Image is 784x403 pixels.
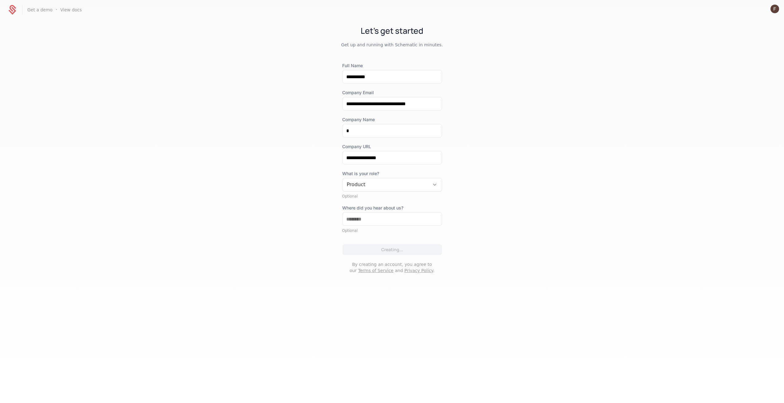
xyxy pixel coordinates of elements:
p: By creating an account, you agree to our and . [342,261,442,274]
a: Get a demo [27,8,53,12]
a: Terms of Service [358,268,394,273]
a: View docs [60,8,82,12]
label: Company Name [342,117,442,123]
a: Privacy Policy [404,268,433,273]
label: Full Name [342,63,442,69]
div: Optional [342,194,442,199]
button: Creating... [342,244,442,255]
div: Optional [342,228,442,233]
label: Company URL [342,144,442,150]
button: Open user button [770,5,779,13]
label: Company Email [342,90,442,96]
label: Where did you hear about us? [342,205,442,211]
img: Felix Phil [770,5,779,13]
span: What is your role? [342,171,442,177]
span: · [56,6,57,13]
